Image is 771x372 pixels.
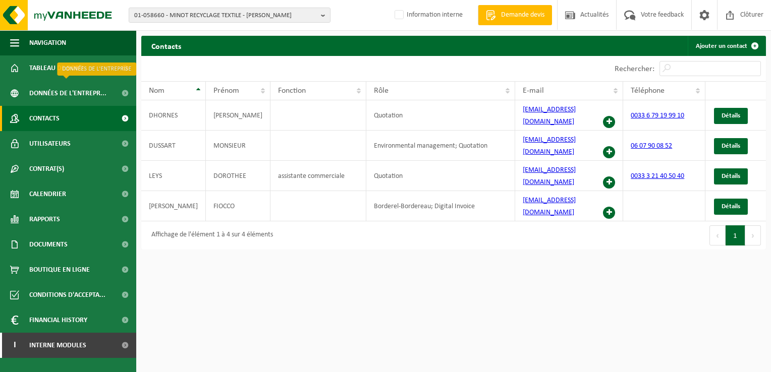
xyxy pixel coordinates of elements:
span: Rapports [29,207,60,232]
span: Détails [722,143,740,149]
a: Ajouter un contact [688,36,765,56]
h2: Contacts [141,36,191,55]
td: MONSIEUR [206,131,270,161]
a: [EMAIL_ADDRESS][DOMAIN_NAME] [523,166,576,186]
a: [EMAIL_ADDRESS][DOMAIN_NAME] [523,197,576,216]
span: Fonction [278,87,306,95]
a: Demande devis [478,5,552,25]
label: Information interne [393,8,463,23]
button: Next [745,225,761,245]
td: Environmental management; Quotation [366,131,515,161]
span: Financial History [29,307,87,333]
span: I [10,333,19,358]
span: Détails [722,203,740,210]
span: Détails [722,112,740,119]
label: Rechercher: [615,65,654,73]
td: Borderel-Bordereau; Digital Invoice [366,191,515,221]
span: Tableau de bord [29,55,84,81]
span: Nom [149,87,164,95]
td: assistante commerciale [270,161,366,191]
td: [PERSON_NAME] [206,100,270,131]
a: Détails [714,108,748,124]
td: DHORNES [141,100,206,131]
a: Détails [714,199,748,215]
button: Previous [709,225,726,245]
span: Navigation [29,30,66,55]
td: LEYS [141,161,206,191]
span: 01-058660 - MINOT RECYCLAGE TEXTILE - [PERSON_NAME] [134,8,317,23]
td: Quotation [366,100,515,131]
span: Boutique en ligne [29,257,90,282]
span: Rôle [374,87,389,95]
a: [EMAIL_ADDRESS][DOMAIN_NAME] [523,106,576,126]
span: Contrat(s) [29,156,64,181]
a: [EMAIL_ADDRESS][DOMAIN_NAME] [523,136,576,156]
a: Détails [714,138,748,154]
span: Utilisateurs [29,131,71,156]
span: Conditions d'accepta... [29,282,105,307]
td: Quotation [366,161,515,191]
div: Affichage de l'élément 1 à 4 sur 4 éléments [146,226,273,244]
span: Prénom [213,87,239,95]
td: DOROTHEE [206,161,270,191]
span: Téléphone [631,87,665,95]
span: Contacts [29,106,60,131]
span: Documents [29,232,68,257]
span: E-mail [523,87,544,95]
span: Données de l'entrepr... [29,81,106,106]
span: Calendrier [29,181,66,207]
a: 06 07 90 08 52 [631,142,672,150]
button: 1 [726,225,745,245]
span: Interne modules [29,333,86,358]
td: FIOCCO [206,191,270,221]
span: Demande devis [499,10,547,20]
a: Détails [714,168,748,184]
td: [PERSON_NAME] [141,191,206,221]
a: 0033 3 21 40 50 40 [631,172,684,180]
span: Détails [722,173,740,179]
button: 01-058660 - MINOT RECYCLAGE TEXTILE - [PERSON_NAME] [129,8,331,23]
a: 0033 6 79 19 99 10 [631,112,684,119]
td: DUSSART [141,131,206,161]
